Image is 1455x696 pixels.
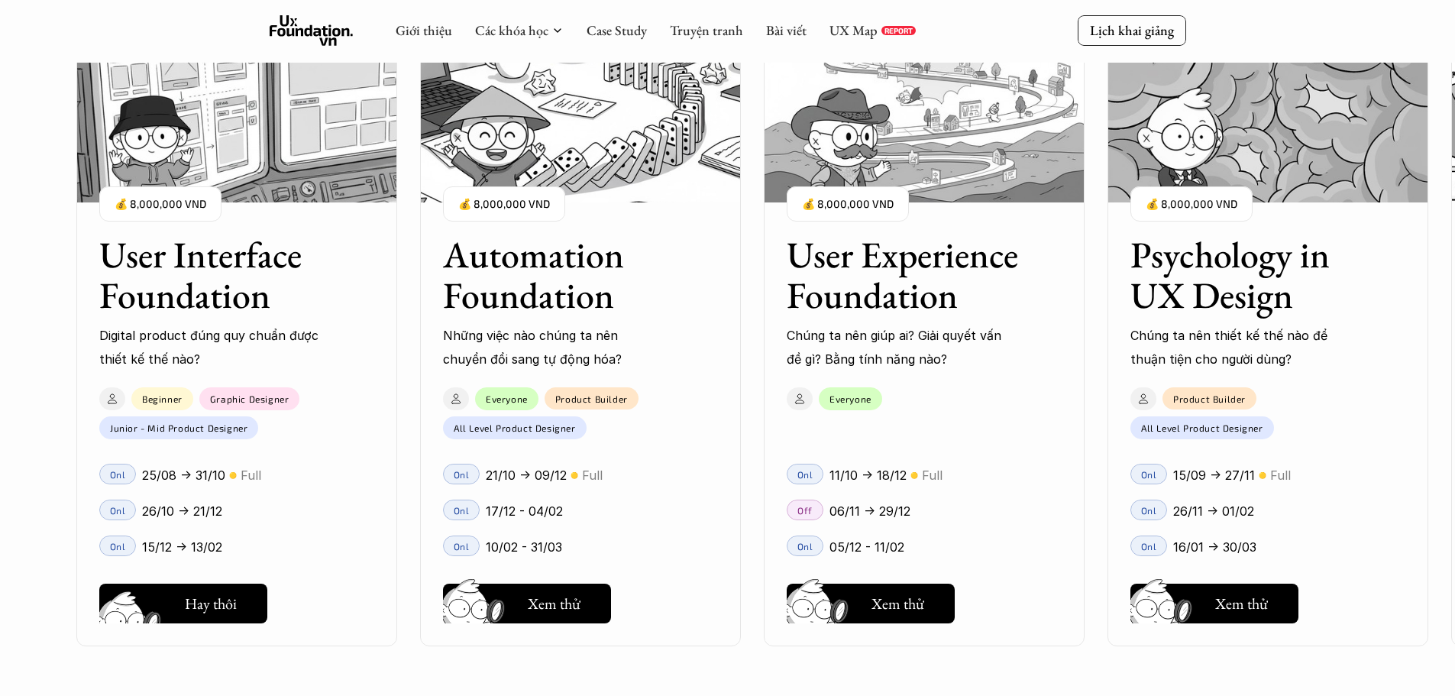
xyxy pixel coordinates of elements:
[797,469,813,480] p: Onl
[1141,541,1157,552] p: Onl
[454,422,576,433] p: All Level Product Designer
[797,541,813,552] p: Onl
[142,500,222,523] p: 26/10 -> 21/12
[571,470,578,481] p: 🟡
[1141,505,1157,516] p: Onl
[766,21,807,39] a: Bài viết
[829,393,871,404] p: Everyone
[1215,593,1268,614] h5: Xem thử
[787,578,955,623] a: Xem thử
[884,26,913,35] p: REPORT
[1173,393,1246,404] p: Product Builder
[454,469,470,480] p: Onl
[582,464,603,487] p: Full
[829,464,907,487] p: 11/10 -> 18/12
[99,578,267,623] a: Hay thôi
[1078,15,1186,45] a: Lịch khai giảng
[99,584,267,623] button: Hay thôi
[1130,235,1367,316] h3: Psychology in UX Design
[142,536,222,558] p: 15/12 -> 13/02
[475,21,548,39] a: Các khóa học
[829,21,878,39] a: UX Map
[1141,469,1157,480] p: Onl
[185,593,237,614] h5: Hay thôi
[142,393,183,404] p: Beginner
[1130,324,1352,371] p: Chúng ta nên thiết kế thế nào để thuận tiện cho người dùng?
[1130,584,1298,623] button: Xem thử
[229,470,237,481] p: 🟡
[99,324,321,371] p: Digital product đúng quy chuẩn được thiết kế thế nào?
[486,500,563,523] p: 17/12 - 04/02
[241,464,261,487] p: Full
[555,393,628,404] p: Product Builder
[670,21,743,39] a: Truyện tranh
[454,505,470,516] p: Onl
[910,470,918,481] p: 🟡
[787,324,1008,371] p: Chúng ta nên giúp ai? Giải quyết vấn đề gì? Bằng tính năng nào?
[99,235,336,316] h3: User Interface Foundation
[871,593,924,614] h5: Xem thử
[210,393,289,404] p: Graphic Designer
[829,536,904,558] p: 05/12 - 11/02
[802,194,894,215] p: 💰 8,000,000 VND
[454,541,470,552] p: Onl
[587,21,647,39] a: Case Study
[443,235,680,316] h3: Automation Foundation
[110,422,247,433] p: Junior - Mid Product Designer
[396,21,452,39] a: Giới thiệu
[486,464,567,487] p: 21/10 -> 09/12
[1173,464,1255,487] p: 15/09 -> 27/11
[1173,536,1256,558] p: 16/01 -> 30/03
[1141,422,1263,433] p: All Level Product Designer
[115,194,206,215] p: 💰 8,000,000 VND
[443,584,611,623] button: Xem thử
[787,584,955,623] button: Xem thử
[922,464,943,487] p: Full
[458,194,550,215] p: 💰 8,000,000 VND
[443,578,611,623] a: Xem thử
[443,324,664,371] p: Những việc nào chúng ta nên chuyển đổi sang tự động hóa?
[1146,194,1237,215] p: 💰 8,000,000 VND
[881,26,916,35] a: REPORT
[797,505,813,516] p: Off
[829,500,910,523] p: 06/11 -> 29/12
[1130,578,1298,623] a: Xem thử
[1270,464,1291,487] p: Full
[1090,21,1174,39] p: Lịch khai giảng
[528,593,580,614] h5: Xem thử
[142,464,225,487] p: 25/08 -> 31/10
[486,536,562,558] p: 10/02 - 31/03
[486,393,528,404] p: Everyone
[1259,470,1266,481] p: 🟡
[787,235,1023,316] h3: User Experience Foundation
[1173,500,1254,523] p: 26/11 -> 01/02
